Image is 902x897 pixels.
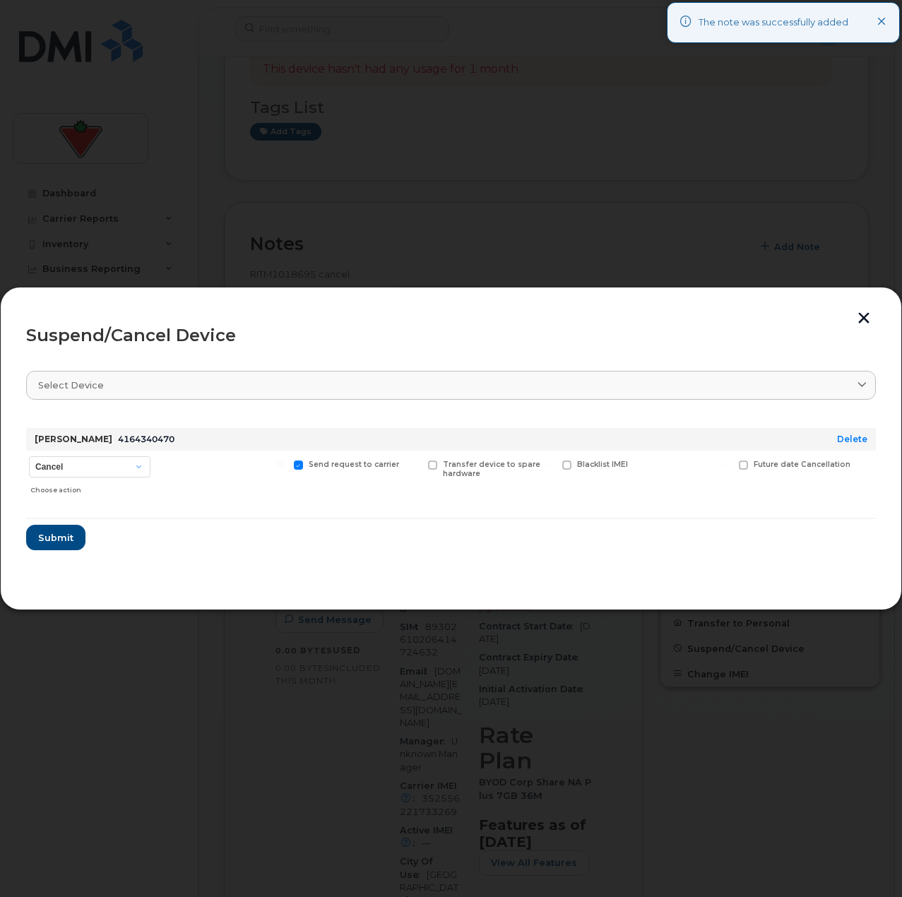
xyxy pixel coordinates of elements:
[443,460,540,478] span: Transfer device to spare hardware
[754,460,850,469] span: Future date Cancellation
[699,16,848,30] div: The note was successfully added
[277,461,284,468] input: Send request to carrier
[26,327,876,344] div: Suspend/Cancel Device
[837,434,867,444] a: Delete
[309,460,399,469] span: Send request to carrier
[577,460,628,469] span: Blacklist IMEI
[411,461,418,468] input: Transfer device to spare hardware
[545,461,552,468] input: Blacklist IMEI
[722,461,729,468] input: Future date Cancellation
